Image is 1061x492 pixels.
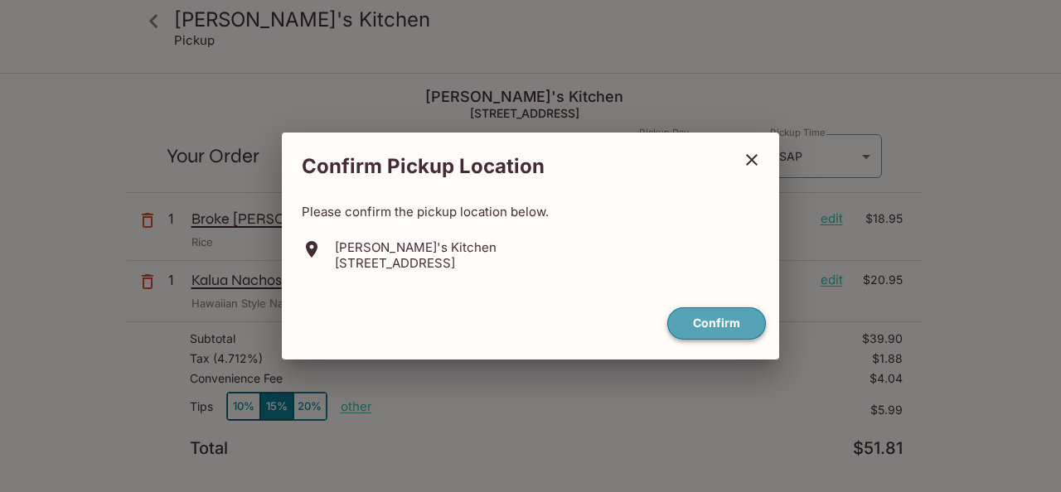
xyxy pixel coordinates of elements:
[282,146,731,187] h2: Confirm Pickup Location
[302,204,759,219] p: Please confirm the pickup location below.
[335,255,497,271] p: [STREET_ADDRESS]
[731,139,773,181] button: close
[667,307,766,340] button: confirm
[335,239,497,255] p: [PERSON_NAME]'s Kitchen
